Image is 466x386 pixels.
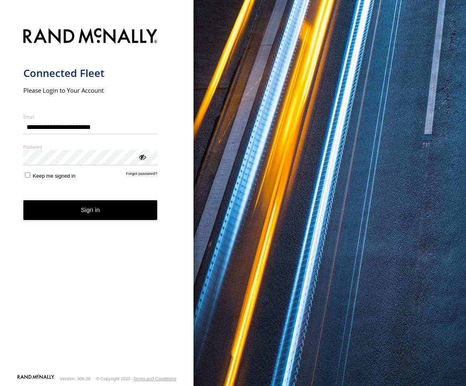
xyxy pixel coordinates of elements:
[133,376,176,381] a: Terms and Conditions
[25,172,30,178] input: Keep me signed in
[23,66,158,80] h1: Connected Fleet
[138,153,146,161] div: ViewPassword
[23,114,158,120] label: Email
[33,173,75,179] span: Keep me signed in
[17,375,54,383] a: Visit our Website
[23,200,158,220] button: Sign in
[126,171,158,179] a: Forgot password?
[60,376,91,381] div: Version: 306.00
[96,376,176,381] div: © Copyright 2025 -
[23,144,158,150] label: Password
[23,86,158,94] h2: Please Login to Your Account
[23,27,158,47] img: Rand McNally
[23,23,171,374] form: main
